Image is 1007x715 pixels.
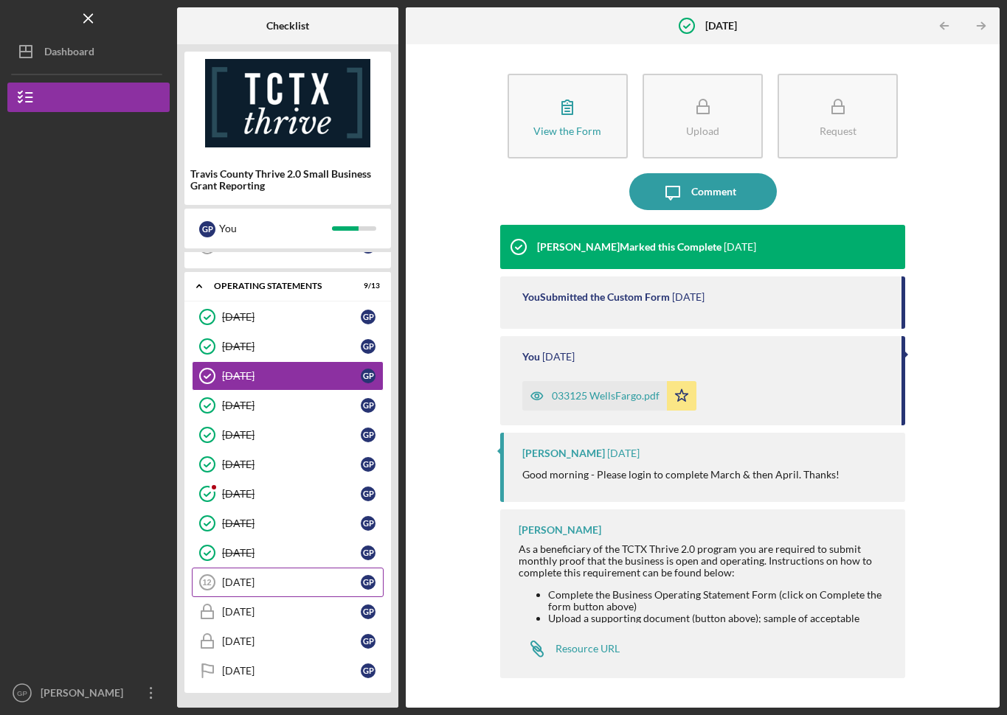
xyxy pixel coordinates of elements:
a: [DATE]GP [192,332,384,361]
a: [DATE]GP [192,656,384,686]
div: 033125 WellsFargo.pdf [552,390,660,402]
b: Checklist [266,20,309,32]
div: [PERSON_NAME] Marked this Complete [537,241,721,253]
a: [DATE]GP [192,391,384,420]
div: G P [361,428,376,442]
div: [DATE] [222,665,361,677]
div: You [219,216,332,241]
div: G P [361,310,376,324]
a: [DATE]GP [192,597,384,627]
div: [DATE] [222,547,361,559]
a: [DATE]GP [192,538,384,568]
div: Travis County Thrive 2.0 Small Business Grant Reporting [190,168,385,192]
div: G P [361,457,376,472]
div: G P [361,634,376,649]
div: [DATE] [222,517,361,529]
a: [DATE]GP [192,627,384,656]
div: You Submitted the Custom Form [522,291,670,303]
div: G P [361,369,376,383]
time: 2025-04-28 15:18 [607,447,640,459]
b: [DATE] [705,20,737,32]
button: Upload [643,74,763,158]
div: Upload [686,125,719,136]
text: GP [17,689,27,697]
time: 2025-04-28 15:55 [672,291,705,303]
div: G P [361,604,376,619]
div: G P [361,486,376,501]
div: [PERSON_NAME] [522,447,605,459]
a: 12[DATE]GP [192,568,384,597]
div: You [522,351,540,363]
div: Dashboard [44,37,94,70]
div: [DATE] [222,635,361,647]
div: [DATE] [222,370,361,382]
a: [DATE]GP [192,361,384,391]
button: Dashboard [7,37,170,66]
div: Request [820,125,857,136]
div: [DATE] [222,341,361,352]
button: GP[PERSON_NAME] [7,678,170,708]
button: Comment [629,173,777,210]
button: 033125 WellsFargo.pdf [522,381,696,411]
div: [DATE] [222,311,361,323]
div: 9 / 13 [353,282,380,290]
div: Comment [691,173,736,210]
p: Good morning - Please login to complete March & then April. Thanks! [522,467,840,483]
li: Complete the Business Operating Statement Form (click on Complete the form button above) [548,589,891,613]
button: Request [778,74,898,158]
div: G P [361,663,376,678]
div: [DATE] [222,606,361,618]
div: G P [361,516,376,531]
a: [DATE]GP [192,302,384,332]
div: G P [361,545,376,560]
div: [PERSON_NAME] [519,524,601,536]
time: 2025-04-28 15:56 [724,241,756,253]
div: [DATE] [222,400,361,411]
tspan: 12 [202,578,211,587]
img: Product logo [184,59,391,147]
div: [DATE] [222,488,361,500]
a: Resource URL [519,634,620,663]
div: G P [361,398,376,413]
button: View the Form [508,74,628,158]
div: [DATE] [222,576,361,588]
div: Resource URL [556,643,620,655]
div: Operating Statements [214,282,343,290]
div: G P [361,339,376,354]
div: As a beneficiary of the TCTX Thrive 2.0 program you are required to submit monthly proof that the... [519,543,891,579]
div: [PERSON_NAME] [37,678,133,711]
div: View the Form [533,125,601,136]
div: G P [361,575,376,590]
div: [DATE] [222,458,361,470]
a: [DATE]GP [192,450,384,479]
div: [DATE] [222,429,361,441]
a: 2Personal ProfileGP [192,231,384,261]
div: G P [199,221,215,237]
time: 2025-04-28 15:55 [542,351,575,363]
a: [DATE]GP [192,420,384,450]
a: [DATE]GP [192,479,384,509]
a: [DATE]GP [192,509,384,538]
